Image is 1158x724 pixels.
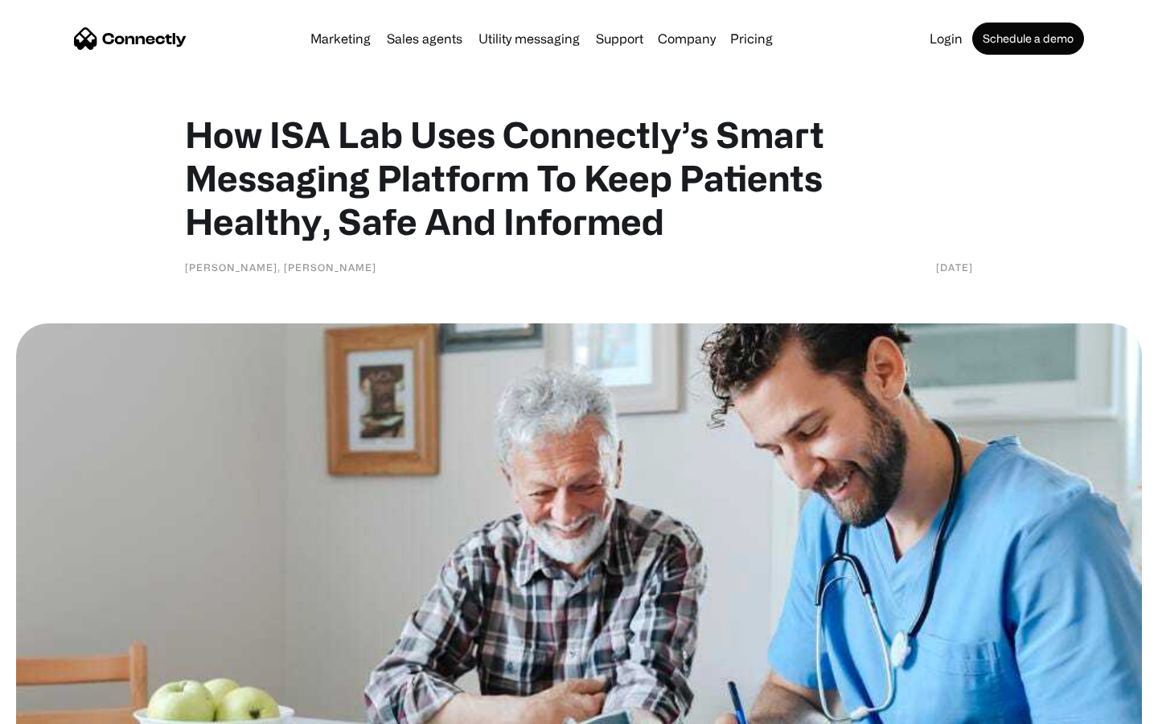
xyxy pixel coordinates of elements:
[32,696,96,718] ul: Language list
[16,696,96,718] aside: Language selected: English
[472,32,586,45] a: Utility messaging
[923,32,969,45] a: Login
[936,259,973,275] div: [DATE]
[380,32,469,45] a: Sales agents
[972,23,1084,55] a: Schedule a demo
[658,27,716,50] div: Company
[185,113,973,243] h1: How ISA Lab Uses Connectly’s Smart Messaging Platform To Keep Patients Healthy, Safe And Informed
[724,32,779,45] a: Pricing
[589,32,650,45] a: Support
[185,259,376,275] div: [PERSON_NAME], [PERSON_NAME]
[304,32,377,45] a: Marketing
